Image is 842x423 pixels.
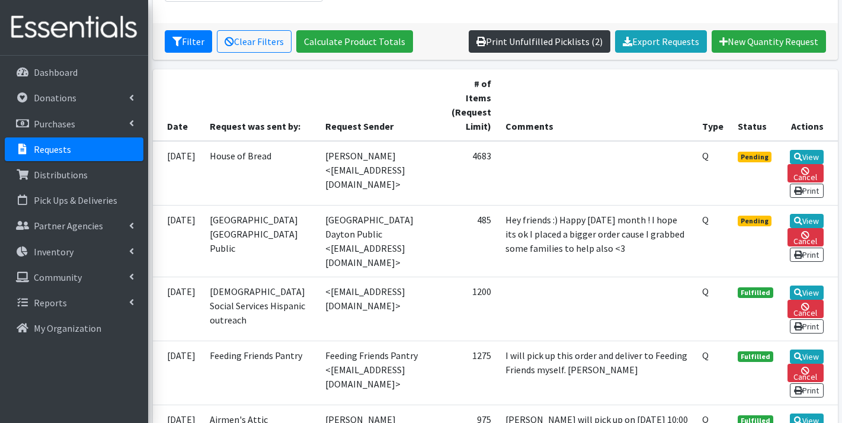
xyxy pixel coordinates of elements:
a: Cancel [787,300,823,318]
a: Cancel [787,164,823,182]
span: Pending [738,216,771,226]
span: Fulfilled [738,351,773,362]
th: # of Items (Request Limit) [441,69,498,141]
p: Community [34,271,82,283]
span: Fulfilled [738,287,773,298]
a: Print Unfulfilled Picklists (2) [469,30,610,53]
td: [GEOGRAPHIC_DATA] Dayton Public <[EMAIL_ADDRESS][DOMAIN_NAME]> [318,205,441,277]
a: Export Requests [615,30,707,53]
a: View [790,150,824,164]
p: Partner Agencies [34,220,103,232]
td: [DATE] [153,205,203,277]
abbr: Quantity [702,286,709,297]
p: Donations [34,92,76,104]
a: Print [790,248,824,262]
span: Pending [738,152,771,162]
a: View [790,286,824,300]
td: [GEOGRAPHIC_DATA] [GEOGRAPHIC_DATA] Public [203,205,318,277]
th: Request was sent by: [203,69,318,141]
td: Feeding Friends Pantry [203,341,318,405]
th: Comments [498,69,696,141]
a: Requests [5,137,143,161]
p: Dashboard [34,66,78,78]
a: Community [5,265,143,289]
p: Distributions [34,169,88,181]
p: Pick Ups & Deliveries [34,194,117,206]
a: Calculate Product Totals [296,30,413,53]
a: Pick Ups & Deliveries [5,188,143,212]
button: Filter [165,30,212,53]
a: Print [790,319,824,334]
th: Actions [780,69,837,141]
a: Print [790,184,824,198]
a: New Quantity Request [712,30,826,53]
p: Reports [34,297,67,309]
a: Donations [5,86,143,110]
a: Cancel [787,228,823,246]
a: Purchases [5,112,143,136]
td: <[EMAIL_ADDRESS][DOMAIN_NAME]> [318,277,441,341]
th: Type [695,69,731,141]
td: [PERSON_NAME] <[EMAIL_ADDRESS][DOMAIN_NAME]> [318,141,441,206]
abbr: Quantity [702,350,709,361]
p: My Organization [34,322,101,334]
abbr: Quantity [702,214,709,226]
td: [DATE] [153,277,203,341]
td: 485 [441,205,498,277]
td: [DEMOGRAPHIC_DATA] Social Services Hispanic outreach [203,277,318,341]
td: 1275 [441,341,498,405]
abbr: Quantity [702,150,709,162]
a: Partner Agencies [5,214,143,238]
a: Print [790,383,824,398]
p: Inventory [34,246,73,258]
a: View [790,350,824,364]
a: Dashboard [5,60,143,84]
td: House of Bread [203,141,318,206]
td: [DATE] [153,141,203,206]
td: [DATE] [153,341,203,405]
th: Date [153,69,203,141]
img: HumanEssentials [5,8,143,47]
a: Reports [5,291,143,315]
a: Distributions [5,163,143,187]
a: Cancel [787,364,823,382]
th: Status [731,69,780,141]
a: Clear Filters [217,30,292,53]
td: 4683 [441,141,498,206]
a: View [790,214,824,228]
p: Purchases [34,118,75,130]
td: I will pick up this order and deliver to Feeding Friends myself. [PERSON_NAME] [498,341,696,405]
a: My Organization [5,316,143,340]
td: 1200 [441,277,498,341]
th: Request Sender [318,69,441,141]
td: Hey friends :) Happy [DATE] month ! I hope its ok I placed a bigger order cause I grabbed some fa... [498,205,696,277]
a: Inventory [5,240,143,264]
p: Requests [34,143,71,155]
td: Feeding Friends Pantry <[EMAIL_ADDRESS][DOMAIN_NAME]> [318,341,441,405]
